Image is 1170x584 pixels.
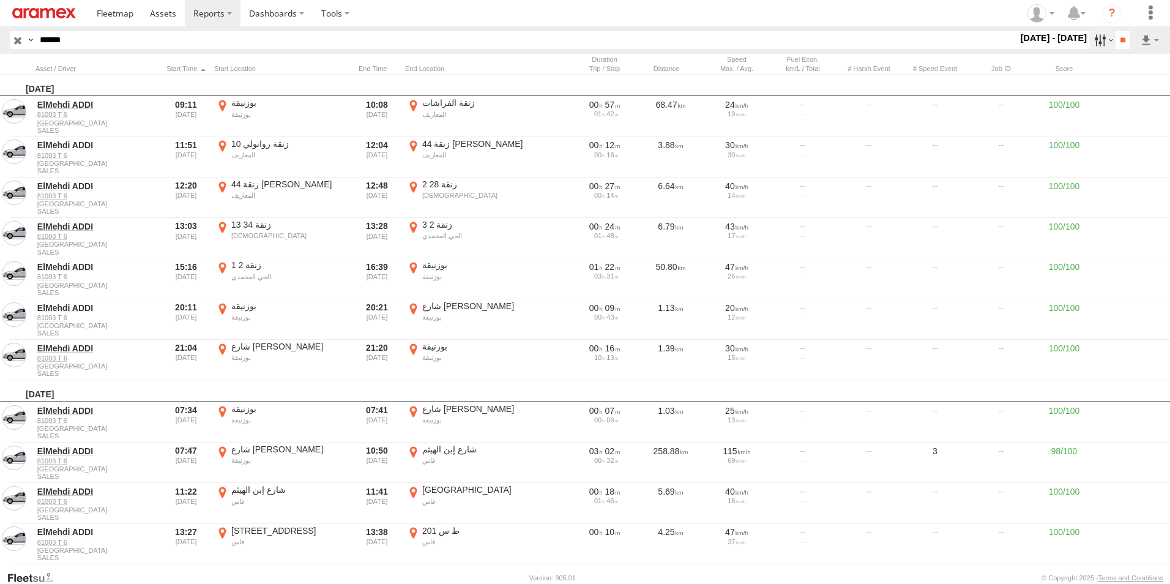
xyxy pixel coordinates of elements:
div: 258.88 [640,444,701,482]
div: 15 [708,354,766,361]
a: Terms and Conditions [1098,574,1163,582]
div: [DEMOGRAPHIC_DATA] [422,191,538,200]
label: Click to View Event Location [405,301,540,339]
div: بوزنيقة [231,97,347,108]
div: 13:03 [DATE] [163,219,209,257]
span: 00 [589,303,603,313]
div: 07:41 [DATE] [354,403,400,441]
div: 25 [708,405,766,416]
span: [GEOGRAPHIC_DATA] [37,160,156,167]
img: aramex-logo.svg [12,8,76,18]
span: Filter Results to this Group [37,554,156,561]
a: 81003 T 6 [37,272,156,281]
span: 16 [605,343,620,353]
div: 47 [708,261,766,272]
a: View Asset in Asset Management [2,99,26,124]
div: 13 زنقة 34 [231,219,347,230]
div: فاس [231,537,347,546]
label: Click to View Event Location [214,341,349,379]
label: Click to View Event Location [405,219,540,257]
a: 81003 T 6 [37,232,156,241]
span: 01 [594,232,605,239]
div: 68.47 [640,97,701,135]
label: Click to View Event Location [405,444,540,482]
div: 24 [708,99,766,110]
a: ElMehdi ADDI [37,526,156,537]
div: [1669s] 11/08/2025 12:20 - 11/08/2025 12:48 [576,181,633,192]
div: Score [1037,64,1092,73]
a: View Asset in Asset Management [2,526,26,551]
div: فاس [422,456,538,465]
span: 12 [605,140,620,150]
div: [4974s] 11/08/2025 15:16 - 11/08/2025 16:39 [576,261,633,272]
div: 21:04 [DATE] [163,341,209,379]
span: 00 [594,313,605,321]
a: View Asset in Asset Management [2,140,26,164]
div: 100/100 [1037,179,1092,217]
span: Filter Results to this Group [37,514,156,521]
div: 44 زنقة [PERSON_NAME] [422,138,538,149]
label: Click to View Event Location [405,260,540,298]
div: 14 [708,192,766,199]
div: [STREET_ADDRESS] [231,525,347,536]
div: 50.80 [640,260,701,298]
span: 14 [606,192,618,199]
div: بوزنيقة [422,341,538,352]
label: Click to View Event Location [214,179,349,217]
a: ElMehdi ADDI [37,221,156,232]
div: بوزنيقة [422,353,538,362]
span: 01 [594,497,605,504]
span: 03 [589,446,603,456]
div: 20 [708,302,766,313]
div: 11:22 [DATE] [163,484,209,522]
i: ? [1102,4,1122,23]
div: 100/100 [1037,403,1092,441]
div: ط س 201 [422,525,538,536]
div: الحي المحمدي [422,231,538,240]
span: 10 [594,354,605,361]
span: 18 [605,487,620,496]
div: [766s] 11/08/2025 11:51 - 11/08/2025 12:04 [576,140,633,151]
a: View Asset in Asset Management [2,343,26,367]
span: 00 [589,487,603,496]
div: شارع إبن الهيثم [422,444,538,455]
span: Filter Results to this Group [37,127,156,134]
div: المعاريف [231,151,347,159]
div: بوزنيقة [231,353,347,362]
label: Click to View Event Location [405,525,540,563]
div: 100/100 [1037,484,1092,522]
span: [GEOGRAPHIC_DATA] [37,241,156,248]
div: بوزنيقة [422,260,538,271]
span: [GEOGRAPHIC_DATA] [37,465,156,473]
div: [984s] 11/08/2025 21:04 - 11/08/2025 21:20 [576,343,633,354]
a: 81003 T 6 [37,497,156,506]
a: ElMehdi ADDI [37,261,156,272]
span: 48 [606,232,618,239]
a: View Asset in Asset Management [2,181,26,205]
div: 12 [708,313,766,321]
div: الحي المحمدي [231,272,347,281]
span: 06 [606,416,618,424]
div: 100/100 [1037,301,1092,339]
div: 100/100 [1037,525,1092,563]
label: Click to View Event Location [214,138,349,176]
label: Search Query [26,31,35,49]
div: 26 [708,272,766,280]
div: 100/100 [1037,341,1092,379]
span: [GEOGRAPHIC_DATA] [37,425,156,432]
label: Click to View Event Location [214,219,349,257]
div: Click to Sort [163,64,209,73]
div: [GEOGRAPHIC_DATA] [422,484,538,495]
div: [650s] 12/08/2025 13:27 - 12/08/2025 13:38 [576,526,633,537]
span: 10 [605,527,620,537]
span: Filter Results to this Group [37,289,156,296]
div: 07:34 [DATE] [163,403,209,441]
div: Emad Mabrouk [1023,4,1059,23]
div: 98/100 [1037,444,1092,482]
a: 81003 T 6 [37,416,156,425]
div: 13:28 [DATE] [354,219,400,257]
span: [GEOGRAPHIC_DATA] [37,322,156,329]
div: فاس [231,497,347,506]
div: [1131s] 12/08/2025 11:22 - 12/08/2025 11:41 [576,486,633,497]
label: [DATE] - [DATE] [1018,31,1090,45]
